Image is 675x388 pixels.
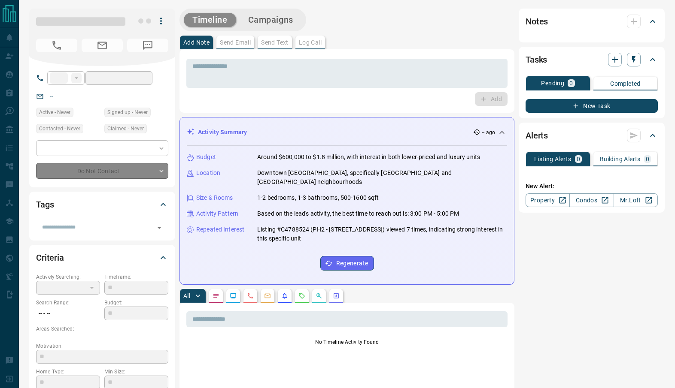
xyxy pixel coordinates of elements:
div: Activity Summary-- ago [187,124,507,140]
svg: Requests [298,292,305,299]
p: Timeframe: [104,273,168,281]
p: Completed [610,81,641,87]
p: -- ago [482,129,495,136]
svg: Notes [213,292,219,299]
span: Claimed - Never [107,124,144,133]
p: Size & Rooms [196,193,233,202]
p: Actively Searching: [36,273,100,281]
p: 1-2 bedrooms, 1-3 bathrooms, 500-1600 sqft [257,193,379,202]
div: Alerts [526,125,658,146]
svg: Agent Actions [333,292,340,299]
p: Areas Searched: [36,325,168,333]
p: New Alert: [526,182,658,191]
button: New Task [526,99,658,113]
p: Around $600,000 to $1.8 million, with interest in both lower-priced and luxury units [257,153,480,162]
p: Home Type: [36,368,100,376]
p: Min Size: [104,368,168,376]
p: Search Range: [36,299,100,307]
div: Criteria [36,247,168,268]
button: Timeline [184,13,236,27]
svg: Calls [247,292,254,299]
p: Pending [541,80,564,86]
p: Budget [196,153,216,162]
a: Condos [569,193,614,207]
svg: Opportunities [316,292,322,299]
span: Active - Never [39,108,70,117]
span: No Email [82,39,123,52]
p: No Timeline Activity Found [186,338,508,346]
span: Contacted - Never [39,124,80,133]
h2: Alerts [526,129,548,142]
p: Building Alerts [600,156,641,162]
div: Tags [36,194,168,215]
button: Campaigns [240,13,302,27]
a: Property [526,193,570,207]
p: 0 [577,156,580,162]
div: Do Not Contact [36,163,168,179]
p: Activity Summary [198,128,247,137]
div: Tasks [526,49,658,70]
span: No Number [127,39,168,52]
p: 0 [646,156,649,162]
div: Notes [526,11,658,32]
p: Listing #C4788524 (PH2 - [STREET_ADDRESS]) viewed 7 times, indicating strong interest in this spe... [257,225,507,243]
p: Listing Alerts [534,156,572,162]
button: Regenerate [320,256,374,271]
svg: Lead Browsing Activity [230,292,237,299]
p: Add Note [183,39,210,45]
p: All [183,293,190,299]
p: 0 [569,80,573,86]
p: Budget: [104,299,168,307]
svg: Listing Alerts [281,292,288,299]
p: Repeated Interest [196,225,244,234]
p: Motivation: [36,342,168,350]
p: -- - -- [36,307,100,321]
h2: Notes [526,15,548,28]
p: Downtown [GEOGRAPHIC_DATA], specifically [GEOGRAPHIC_DATA] and [GEOGRAPHIC_DATA] neighbourhoods [257,168,507,186]
svg: Emails [264,292,271,299]
h2: Tags [36,198,54,211]
a: Mr.Loft [614,193,658,207]
a: -- [50,93,53,99]
h2: Criteria [36,251,64,265]
p: Activity Pattern [196,209,238,218]
span: Signed up - Never [107,108,148,117]
button: Open [153,222,165,234]
p: Location [196,168,220,177]
h2: Tasks [526,53,547,66]
p: Based on the lead's activity, the best time to reach out is: 3:00 PM - 5:00 PM [257,209,459,218]
span: No Number [36,39,77,52]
